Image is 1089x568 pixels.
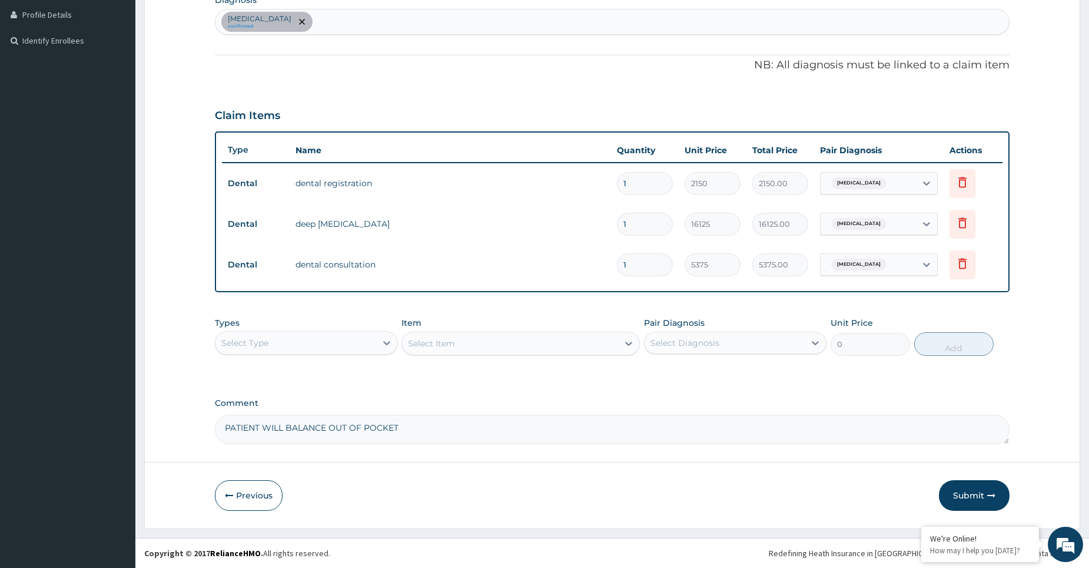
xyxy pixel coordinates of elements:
[401,317,421,329] label: Item
[814,138,944,162] th: Pair Diagnosis
[939,480,1010,511] button: Submit
[135,538,1089,568] footer: All rights reserved.
[222,173,290,194] td: Dental
[215,318,240,328] label: Types
[644,317,705,329] label: Pair Diagnosis
[930,546,1030,556] p: How may I help you today?
[650,337,719,349] div: Select Diagnosis
[228,14,291,24] p: [MEDICAL_DATA]
[210,548,261,559] a: RelianceHMO
[930,533,1030,544] div: We're Online!
[228,24,291,29] small: confirmed
[68,148,162,268] span: We're online!
[290,138,611,162] th: Name
[290,171,611,195] td: dental registration
[831,177,887,189] span: [MEDICAL_DATA]
[944,138,1002,162] th: Actions
[215,110,280,123] h3: Claim Items
[831,218,887,230] span: [MEDICAL_DATA]
[144,548,263,559] strong: Copyright © 2017 .
[215,480,283,511] button: Previous
[215,398,1010,408] label: Comment
[831,317,873,329] label: Unit Price
[611,138,679,162] th: Quantity
[769,547,1080,559] div: Redefining Heath Insurance in [GEOGRAPHIC_DATA] using Telemedicine and Data Science!
[290,212,611,236] td: deep [MEDICAL_DATA]
[221,337,268,349] div: Select Type
[215,58,1010,73] p: NB: All diagnosis must be linked to a claim item
[679,138,746,162] th: Unit Price
[193,6,221,34] div: Minimize live chat window
[222,139,290,161] th: Type
[914,332,994,356] button: Add
[831,259,887,270] span: [MEDICAL_DATA]
[222,254,290,276] td: Dental
[297,16,307,27] span: remove selection option
[746,138,814,162] th: Total Price
[222,213,290,235] td: Dental
[61,66,198,81] div: Chat with us now
[290,253,611,276] td: dental consultation
[22,59,48,88] img: d_794563401_company_1708531726252_794563401
[6,322,224,363] textarea: Type your message and hit 'Enter'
